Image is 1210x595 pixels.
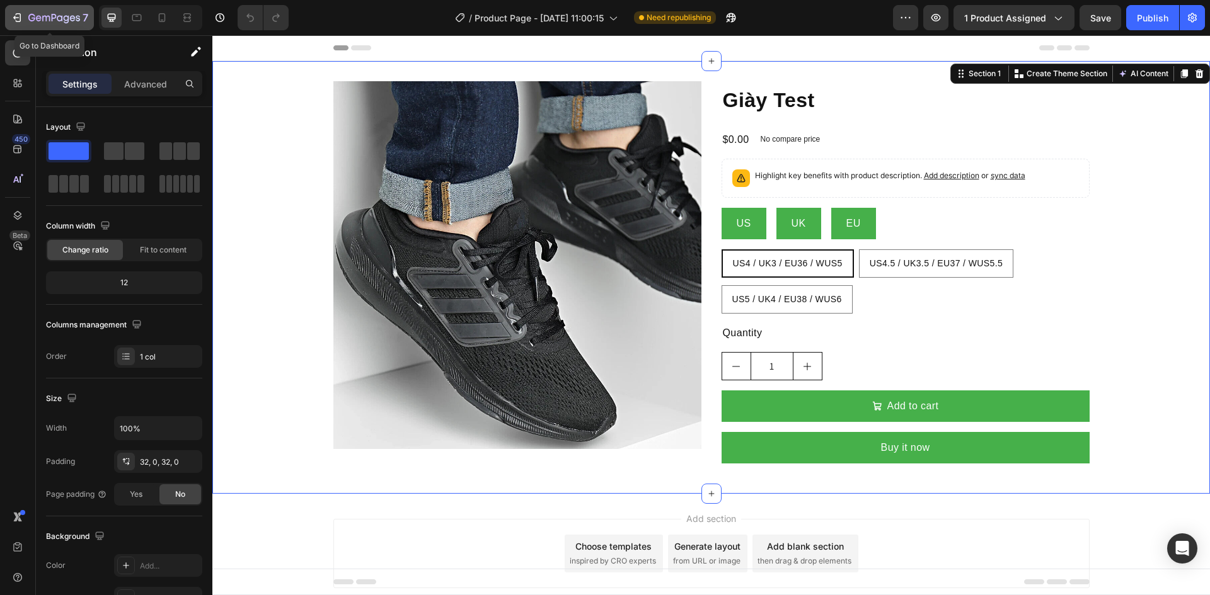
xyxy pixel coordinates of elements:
[579,180,594,196] p: UK
[46,560,66,571] div: Color
[509,173,554,204] button: <p>US</p>
[475,11,604,25] span: Product Page - [DATE] 11:00:15
[357,520,444,531] span: inspired by CRO experts
[238,5,289,30] div: Undo/Redo
[140,351,199,363] div: 1 col
[564,173,609,204] button: <p>UK</p>
[175,489,185,500] span: No
[903,31,959,46] button: AI Content
[712,135,767,145] span: Add description
[363,504,439,518] div: Choose templates
[46,456,75,467] div: Padding
[521,223,630,233] span: US4 / UK3 / EU36 / WUS5
[61,45,164,60] p: Section
[62,77,98,91] p: Settings
[46,390,79,407] div: Size
[46,218,113,235] div: Column width
[619,173,664,204] button: <p>EU</p>
[555,504,631,518] div: Add blank section
[509,355,877,387] button: Add to cart
[130,489,142,500] span: Yes
[954,5,1075,30] button: 1 product assigned
[538,317,581,344] input: quantity
[212,35,1210,595] iframe: To enrich screen reader interactions, please activate Accessibility in Grammarly extension settings
[543,134,813,147] p: Highlight key benefits with product description.
[62,244,108,256] span: Change ratio
[657,223,791,233] span: US4.5 / UK3.5 / EU37 / WUS5.5
[115,417,202,439] input: Auto
[140,244,187,256] span: Fit to content
[1126,5,1179,30] button: Publish
[46,351,67,362] div: Order
[1080,5,1121,30] button: Save
[83,10,88,25] p: 7
[524,180,539,196] p: US
[634,180,648,196] p: EU
[520,259,630,269] span: US5 / UK4 / EU38 / WUS6
[46,119,88,136] div: Layout
[461,520,528,531] span: from URL or image
[140,456,199,468] div: 32, 0, 32, 0
[5,5,94,30] button: 7
[675,363,727,379] div: Add to cart
[469,477,529,490] span: Add section
[9,230,30,241] div: Beta
[124,77,167,91] p: Advanced
[778,135,813,145] span: sync data
[814,33,895,44] p: Create Theme Section
[669,404,718,421] div: Buy it now
[509,397,877,428] button: Buy it now
[647,12,711,23] span: Need republishing
[509,95,538,114] div: $0.00
[754,33,791,44] div: Section 1
[46,528,107,545] div: Background
[509,288,877,307] div: Quantity
[469,11,472,25] span: /
[46,422,67,434] div: Width
[545,520,639,531] span: then drag & drop elements
[140,560,199,572] div: Add...
[1167,533,1197,564] div: Open Intercom Messenger
[46,317,144,334] div: Columns management
[1090,13,1111,23] span: Save
[548,100,608,108] p: No compare price
[49,274,200,292] div: 12
[964,11,1046,25] span: 1 product assigned
[509,46,877,85] h2: Giày Test
[767,135,813,145] span: or
[510,317,538,344] button: decrement
[1137,11,1168,25] div: Publish
[581,317,609,344] button: increment
[12,134,30,144] div: 450
[46,489,107,500] div: Page padding
[462,504,528,518] div: Generate layout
